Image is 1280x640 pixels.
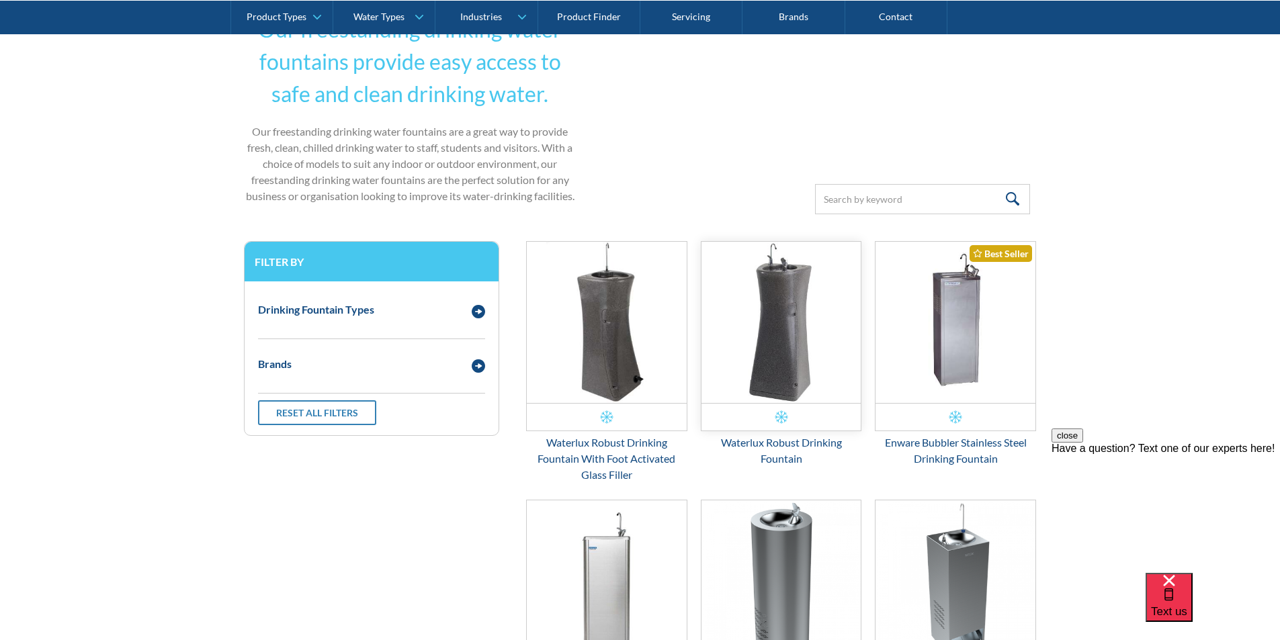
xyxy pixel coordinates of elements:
[255,255,488,268] h3: Filter by
[701,435,862,467] div: Waterlux Robust Drinking Fountain
[526,435,687,483] div: Waterlux Robust Drinking Fountain With Foot Activated Glass Filler
[815,184,1030,214] input: Search by keyword
[875,241,1036,467] a: Enware Bubbler Stainless Steel Drinking FountainBest SellerEnware Bubbler Stainless Steel Drinkin...
[527,242,687,403] img: Waterlux Robust Drinking Fountain With Foot Activated Glass Filler
[701,241,862,467] a: Waterlux Robust Drinking FountainWaterlux Robust Drinking Fountain
[875,435,1036,467] div: Enware Bubbler Stainless Steel Drinking Fountain
[1146,573,1280,640] iframe: podium webchat widget bubble
[526,241,687,483] a: Waterlux Robust Drinking Fountain With Foot Activated Glass FillerWaterlux Robust Drinking Founta...
[258,356,292,372] div: Brands
[701,242,861,403] img: Waterlux Robust Drinking Fountain
[353,11,404,22] div: Water Types
[970,245,1032,262] div: Best Seller
[876,242,1035,403] img: Enware Bubbler Stainless Steel Drinking Fountain
[258,302,374,318] div: Drinking Fountain Types
[244,124,577,204] p: Our freestanding drinking water fountains are a great way to provide fresh, clean, chilled drinki...
[247,11,306,22] div: Product Types
[258,400,376,425] a: Reset all filters
[460,11,502,22] div: Industries
[244,13,577,110] h2: Our freestanding drinking water fountains provide easy access to safe and clean drinking water.
[1052,428,1280,590] iframe: podium webchat widget prompt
